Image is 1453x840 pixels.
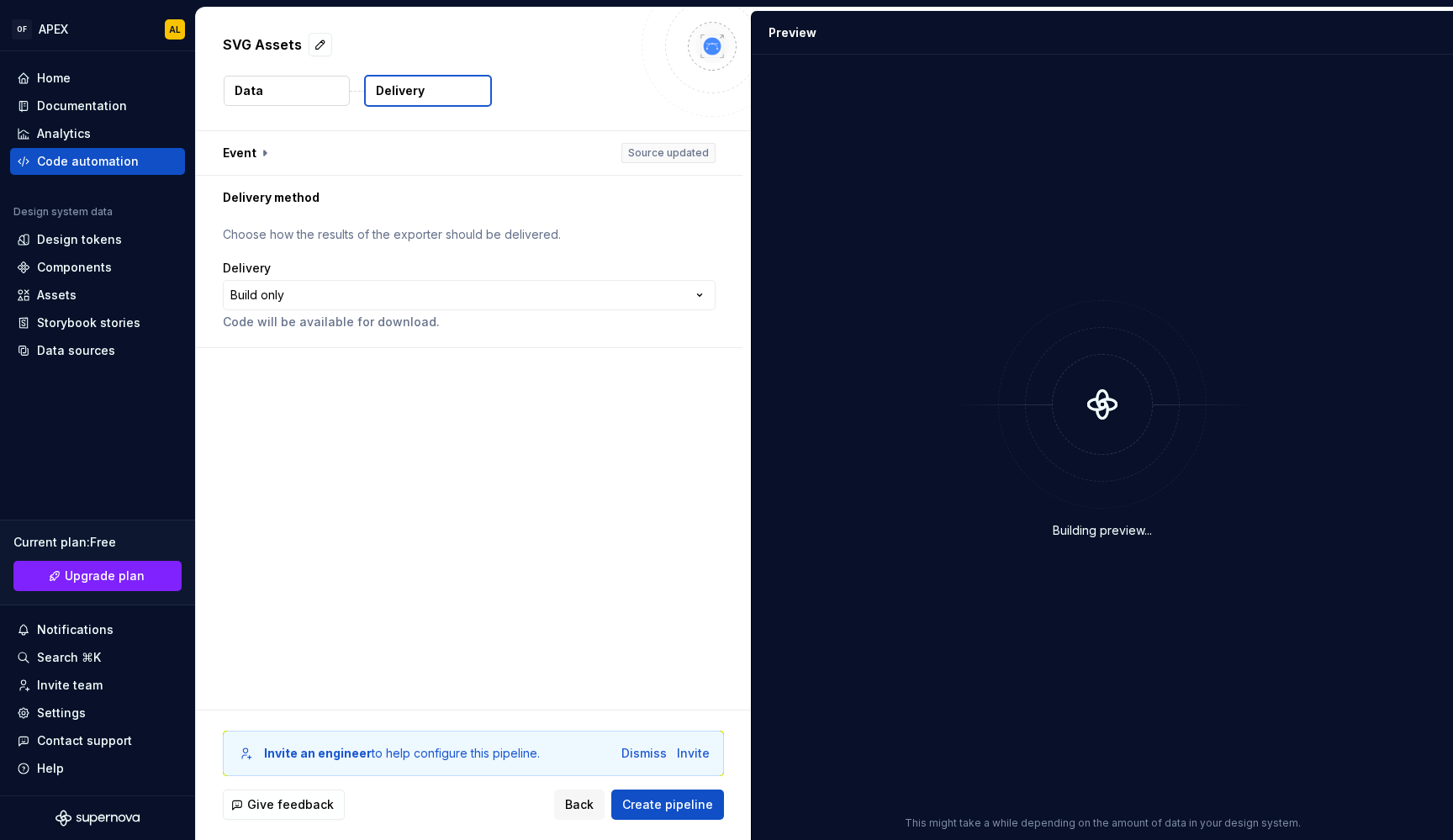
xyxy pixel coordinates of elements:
[10,672,185,699] a: Invite team
[364,75,492,107] button: Delivery
[247,796,334,813] span: Give feedback
[10,644,185,671] button: Search ⌘K
[37,125,91,142] div: Analytics
[10,755,185,782] button: Help
[37,259,112,276] div: Components
[769,24,816,41] div: Preview
[677,745,710,762] button: Invite
[10,120,185,147] a: Analytics
[10,254,185,281] a: Components
[37,153,139,170] div: Code automation
[10,148,185,175] a: Code automation
[223,34,302,55] p: SVG Assets
[264,745,540,762] div: to help configure this pipeline.
[65,568,145,584] span: Upgrade plan
[223,790,345,820] button: Give feedback
[39,21,68,38] div: APEX
[223,226,716,243] p: Choose how the results of the exporter should be delivered.
[37,231,122,248] div: Design tokens
[621,745,667,762] button: Dismiss
[223,314,716,330] p: Code will be available for download.
[235,82,263,99] p: Data
[37,677,103,694] div: Invite team
[37,732,132,749] div: Contact support
[10,309,185,336] a: Storybook stories
[37,705,86,721] div: Settings
[224,76,350,106] button: Data
[37,314,140,331] div: Storybook stories
[37,70,71,87] div: Home
[10,727,185,754] button: Contact support
[12,19,32,40] div: OF
[169,23,181,36] div: AL
[37,98,127,114] div: Documentation
[10,616,185,643] button: Notifications
[611,790,724,820] button: Create pipeline
[55,810,140,827] svg: Supernova Logo
[37,649,101,666] div: Search ⌘K
[37,287,77,304] div: Assets
[37,621,114,638] div: Notifications
[13,561,182,591] a: Upgrade plan
[37,342,115,359] div: Data sources
[554,790,605,820] button: Back
[10,65,185,92] a: Home
[13,205,113,219] div: Design system data
[1053,522,1152,539] div: Building preview...
[376,82,425,99] p: Delivery
[13,534,182,551] div: Current plan : Free
[565,796,594,813] span: Back
[10,282,185,309] a: Assets
[264,746,372,760] b: Invite an engineer
[622,796,713,813] span: Create pipeline
[223,260,271,277] label: Delivery
[10,92,185,119] a: Documentation
[10,226,185,253] a: Design tokens
[905,816,1301,830] p: This might take a while depending on the amount of data in your design system.
[10,700,185,726] a: Settings
[3,11,192,47] button: OFAPEXAL
[37,760,64,777] div: Help
[10,337,185,364] a: Data sources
